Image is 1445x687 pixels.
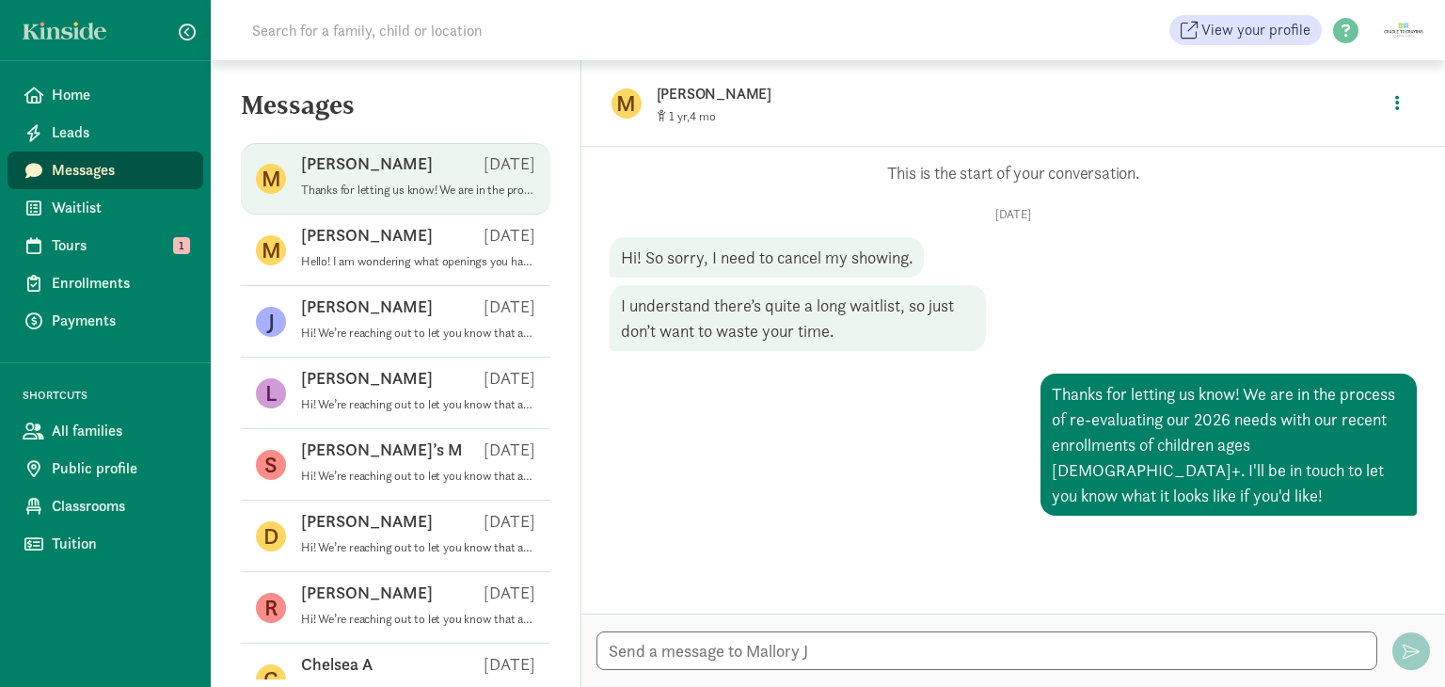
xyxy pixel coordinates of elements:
p: [DATE] [484,367,535,390]
span: Classrooms [52,495,188,518]
figure: M [256,164,286,194]
a: Tours 1 [8,227,203,264]
span: 1 [669,108,690,124]
p: Hi! We’re reaching out to let you know that a few spots have opened up for [DATE], and we wanted ... [301,326,535,341]
figure: M [256,235,286,265]
div: Thanks for letting us know! We are in the process of re-evaluating our 2026 needs with our recent... [1040,374,1417,516]
span: Payments [52,310,188,332]
figure: D [256,521,286,551]
a: Payments [8,302,203,340]
h5: Messages [211,90,580,136]
figure: R [256,593,286,623]
figure: J [256,307,286,337]
a: Home [8,76,203,114]
p: [PERSON_NAME] [301,152,433,175]
p: [PERSON_NAME] [301,582,433,604]
a: View your profile [1169,15,1322,45]
p: [PERSON_NAME] [301,296,433,318]
p: [DATE] [484,296,535,318]
p: [PERSON_NAME]’s M [301,439,463,461]
span: Enrollments [52,272,188,295]
p: Thanks for letting us know! We are in the process of re-evaluating our 2026 needs with our recent... [301,183,535,198]
p: [DATE] [484,582,535,604]
span: Home [52,84,188,106]
p: [DATE] [484,224,535,247]
span: Messages [52,159,188,182]
a: Enrollments [8,264,203,302]
p: [DATE] [484,653,535,676]
figure: M [611,88,642,119]
p: [DATE] [484,510,535,533]
a: Public profile [8,450,203,487]
p: [DATE] [484,439,535,461]
span: View your profile [1201,19,1310,41]
p: Hi! We’re reaching out to let you know that a few spots have opened up for [DATE], and we wanted ... [301,397,535,412]
p: [PERSON_NAME] [301,510,433,533]
span: Tuition [52,533,188,555]
span: Public profile [52,457,188,480]
a: Tuition [8,525,203,563]
span: All families [52,420,188,442]
p: Hi! We’re reaching out to let you know that a few spots have opened up for [DATE], and we wanted ... [301,469,535,484]
span: 4 [690,108,716,124]
a: Waitlist [8,189,203,227]
p: Chelsea A [301,653,373,676]
span: Tours [52,234,188,257]
div: Hi! So sorry, I need to cancel my showing. [610,237,924,278]
a: Messages [8,152,203,189]
input: Search for a family, child or location [241,11,769,49]
div: I understand there’s quite a long waitlist, so just don’t want to waste your time. [610,285,986,351]
p: Hello! I am wondering what openings you have for a [DEMOGRAPHIC_DATA]. And also what the rates ar... [301,254,535,269]
p: [DATE] [610,207,1417,222]
span: Leads [52,121,188,144]
a: Leads [8,114,203,152]
p: [PERSON_NAME] [657,81,1249,107]
p: [PERSON_NAME] [301,224,433,247]
p: [DATE] [484,152,535,175]
p: Hi! We’re reaching out to let you know that a few spots have opened up for [DATE], and we wanted ... [301,612,535,627]
figure: L [256,378,286,408]
p: [PERSON_NAME] [301,367,433,390]
p: This is the start of your conversation. [610,162,1417,184]
a: All families [8,412,203,450]
p: Hi! We’re reaching out to let you know that a few spots have opened up for [DATE], and we wanted ... [301,540,535,555]
a: Classrooms [8,487,203,525]
figure: S [256,450,286,480]
span: Waitlist [52,197,188,219]
span: 1 [173,237,190,254]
